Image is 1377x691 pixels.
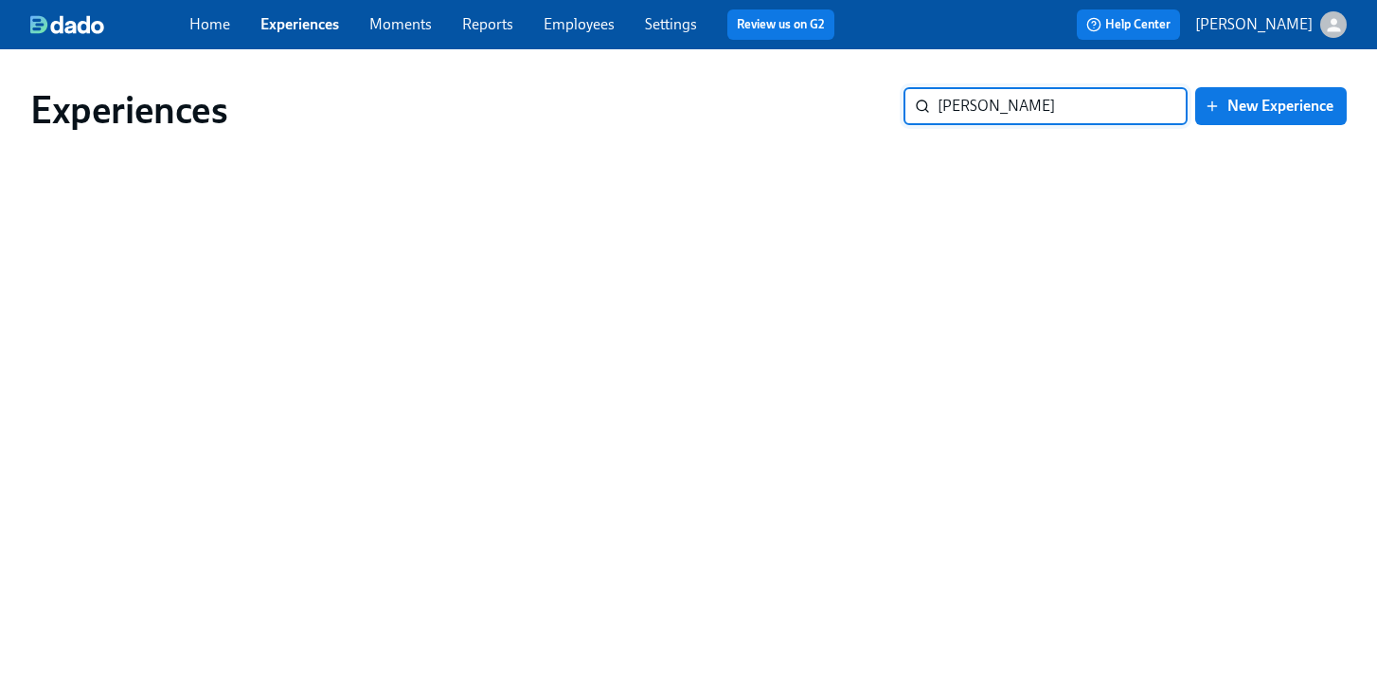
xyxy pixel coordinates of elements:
a: Review us on G2 [737,15,825,34]
button: Review us on G2 [727,9,834,40]
span: New Experience [1208,97,1333,116]
a: Moments [369,15,432,33]
a: Employees [544,15,615,33]
button: [PERSON_NAME] [1195,11,1347,38]
input: Search by name [938,87,1188,125]
h1: Experiences [30,87,228,133]
button: New Experience [1195,87,1347,125]
a: Experiences [260,15,339,33]
a: Home [189,15,230,33]
a: Settings [645,15,697,33]
a: Reports [462,15,513,33]
img: dado [30,15,104,34]
span: Help Center [1086,15,1171,34]
button: Help Center [1077,9,1180,40]
p: [PERSON_NAME] [1195,14,1313,35]
a: dado [30,15,189,34]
